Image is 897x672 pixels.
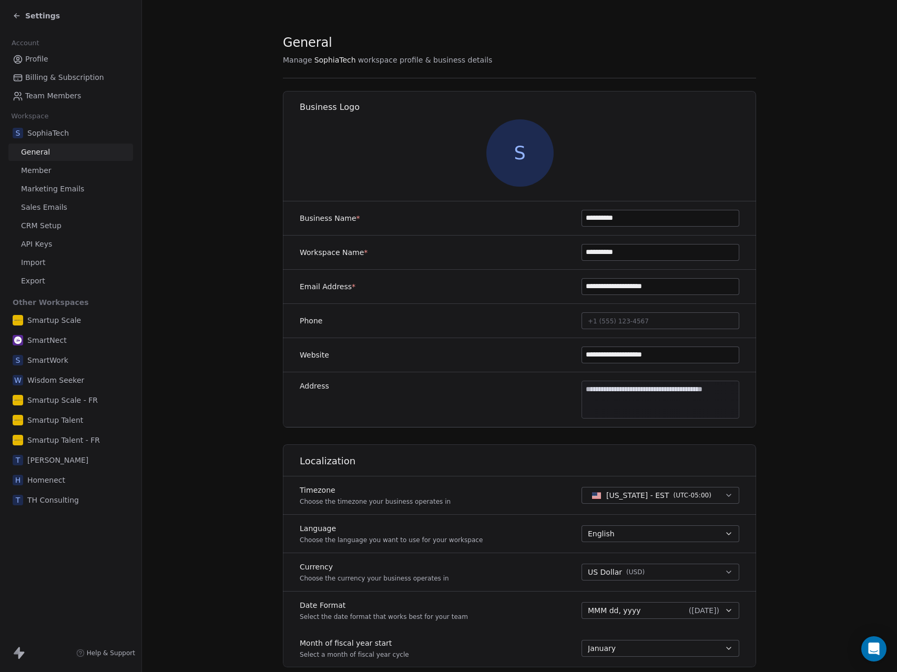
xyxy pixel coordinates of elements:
[300,650,409,659] p: Select a month of fiscal year cycle
[21,276,45,287] span: Export
[13,375,23,385] span: W
[8,50,133,68] a: Profile
[7,108,53,124] span: Workspace
[13,395,23,405] img: 0.png
[27,128,69,138] span: SophiaTech
[25,54,48,65] span: Profile
[27,355,68,365] span: SmartWork
[300,574,449,583] p: Choose the currency your business operates in
[8,199,133,216] a: Sales Emails
[300,281,355,292] label: Email Address
[300,638,409,648] label: Month of fiscal year start
[76,649,135,657] a: Help & Support
[27,495,79,505] span: TH Consulting
[13,128,23,138] span: S
[8,217,133,235] a: CRM Setup
[674,491,711,500] span: ( UTC-05:00 )
[7,35,44,51] span: Account
[300,536,483,544] p: Choose the language you want to use for your workspace
[13,415,23,425] img: 0.png
[588,528,615,539] span: English
[27,315,81,325] span: Smartup Scale
[13,435,23,445] img: 0.png
[27,435,100,445] span: Smartup Talent - FR
[27,475,65,485] span: Homenect
[300,562,449,572] label: Currency
[300,523,483,534] label: Language
[8,87,133,105] a: Team Members
[25,11,60,21] span: Settings
[87,649,135,657] span: Help & Support
[300,497,451,506] p: Choose the timezone your business operates in
[13,355,23,365] span: S
[689,605,719,616] span: ( [DATE] )
[582,487,739,504] button: [US_STATE] - EST(UTC-05:00)
[21,239,52,250] span: API Keys
[25,72,104,83] span: Billing & Subscription
[300,485,451,495] label: Timezone
[861,636,886,661] div: Open Intercom Messenger
[25,90,81,101] span: Team Members
[300,315,322,326] label: Phone
[300,381,329,391] label: Address
[8,180,133,198] a: Marketing Emails
[300,455,757,467] h1: Localization
[21,220,62,231] span: CRM Setup
[21,147,50,158] span: General
[13,335,23,345] img: Square1.png
[300,613,468,621] p: Select the date format that works best for your team
[588,643,616,654] span: January
[582,312,739,329] button: +1 (555) 123-4567
[8,144,133,161] a: General
[300,350,329,360] label: Website
[13,315,23,325] img: 0.png
[582,564,739,581] button: US Dollar(USD)
[27,335,67,345] span: SmartNect
[300,213,360,223] label: Business Name
[626,568,645,576] span: ( USD )
[13,455,23,465] span: T
[358,55,493,65] span: workspace profile & business details
[8,254,133,271] a: Import
[606,490,669,501] span: [US_STATE] - EST
[283,55,312,65] span: Manage
[8,162,133,179] a: Member
[588,567,622,578] span: US Dollar
[300,247,368,258] label: Workspace Name
[486,119,554,187] span: S
[21,257,45,268] span: Import
[300,101,757,113] h1: Business Logo
[13,475,23,485] span: H
[314,55,356,65] span: SophiaTech
[8,236,133,253] a: API Keys
[8,272,133,290] a: Export
[300,600,468,610] label: Date Format
[21,184,84,195] span: Marketing Emails
[21,202,67,213] span: Sales Emails
[588,318,649,325] span: +1 (555) 123-4567
[21,165,52,176] span: Member
[8,69,133,86] a: Billing & Subscription
[13,11,60,21] a: Settings
[27,395,98,405] span: Smartup Scale - FR
[27,415,83,425] span: Smartup Talent
[588,605,641,616] span: MMM dd, yyyy
[283,35,332,50] span: General
[27,375,84,385] span: Wisdom Seeker
[27,455,88,465] span: [PERSON_NAME]
[8,294,93,311] span: Other Workspaces
[13,495,23,505] span: T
